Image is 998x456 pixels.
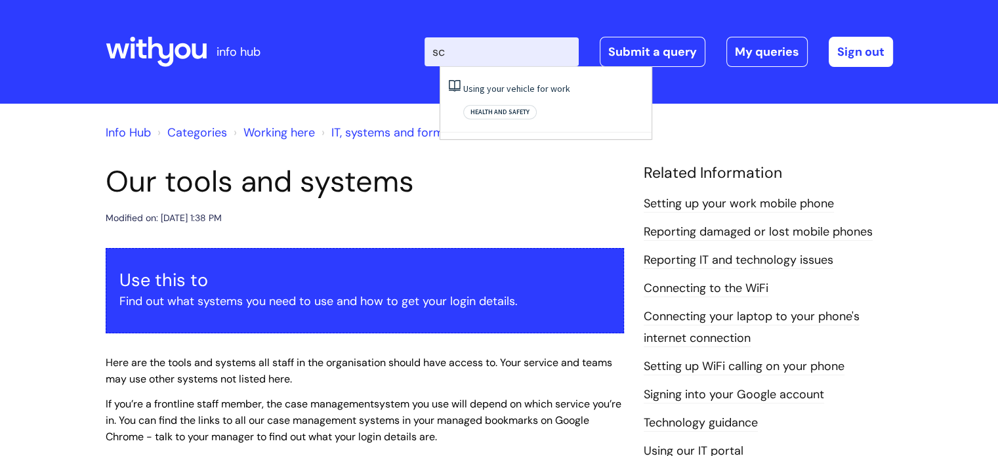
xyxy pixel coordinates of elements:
div: | - [425,37,893,67]
span: Health and safety [463,105,537,119]
h4: Related Information [644,164,893,182]
a: Submit a query [600,37,705,67]
a: Info Hub [106,125,151,140]
input: Search [425,37,579,66]
span: system you use will depend on which service you’re in. You can find the links to all our case man... [106,397,621,444]
a: Setting up your work mobile phone [644,196,834,213]
p: Find out what systems you need to use and how to get your login details. [119,291,610,312]
li: IT, systems and forms [318,122,449,143]
p: info hub [217,41,260,62]
a: Using your vehicle for work [463,83,570,94]
span: Here are the tools and systems all staff in the organisation should have access to. Your service ... [106,356,612,386]
li: Solution home [154,122,227,143]
a: Connecting your laptop to your phone's internet connection [644,308,860,346]
a: IT, systems and forms [331,125,449,140]
a: Setting up WiFi calling on your phone [644,358,844,375]
a: Connecting to the WiFi [644,280,768,297]
a: Sign out [829,37,893,67]
a: Categories [167,125,227,140]
a: My queries [726,37,808,67]
a: Technology guidance [644,415,758,432]
a: Signing into your Google account [644,386,824,404]
h3: Use this to [119,270,610,291]
li: Working here [230,122,315,143]
a: Reporting IT and technology issues [644,252,833,269]
div: Modified on: [DATE] 1:38 PM [106,210,222,226]
span: If you’re a frontline staff member, the case management [106,397,374,411]
a: Working here [243,125,315,140]
h1: Our tools and systems [106,164,624,199]
a: Reporting damaged or lost mobile phones [644,224,873,241]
